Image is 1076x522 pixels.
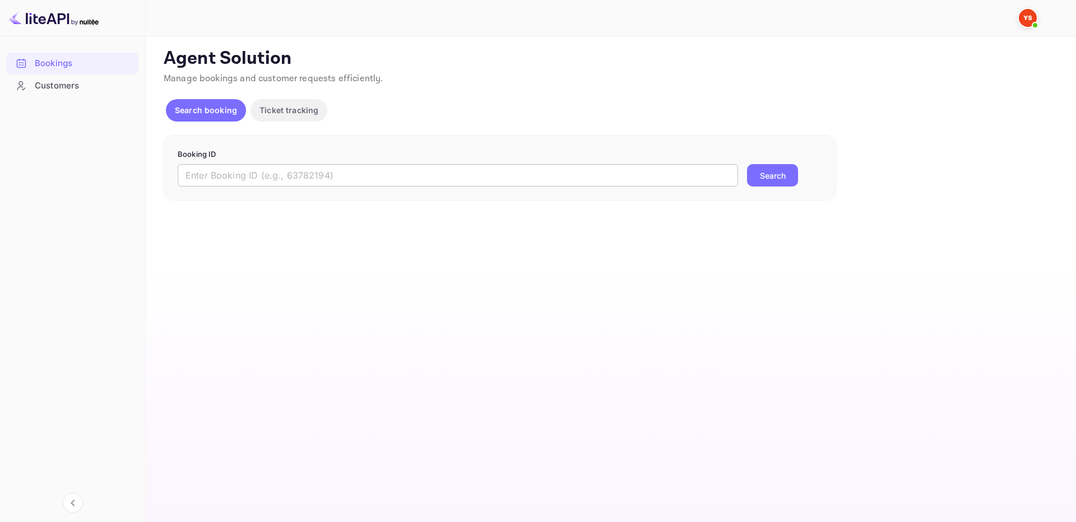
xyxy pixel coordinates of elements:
span: Manage bookings and customer requests efficiently. [164,73,383,85]
div: Customers [35,80,133,92]
a: Bookings [7,53,138,73]
div: Customers [7,75,138,97]
button: Search [747,164,798,187]
p: Booking ID [178,149,822,160]
p: Agent Solution [164,48,1056,70]
div: Bookings [7,53,138,74]
img: Yandex Support [1019,9,1037,27]
p: Search booking [175,104,237,116]
a: Customers [7,75,138,96]
button: Collapse navigation [63,493,83,513]
div: Bookings [35,57,133,70]
img: LiteAPI logo [9,9,99,27]
input: Enter Booking ID (e.g., 63782194) [178,164,738,187]
p: Ticket tracking [259,104,318,116]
